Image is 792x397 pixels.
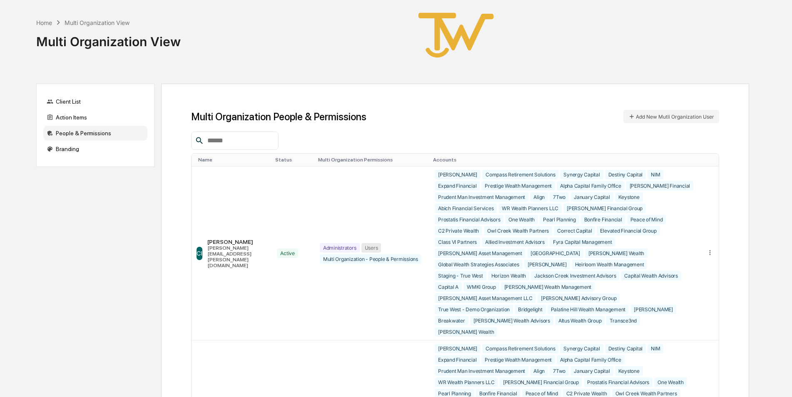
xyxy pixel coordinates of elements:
div: C2 Private Wealth [435,226,482,236]
div: Jackson Creek Investment Advisors [531,271,619,280]
div: Home [36,19,52,26]
div: NIM [648,170,663,179]
div: Horizon Wealth [488,271,530,280]
div: Capital A [435,282,462,292]
div: [PERSON_NAME] [435,170,481,179]
img: True West [414,7,498,64]
div: People & Permissions [43,126,147,141]
div: [PERSON_NAME] [207,238,267,245]
div: Prostatis Financial Advisors [584,377,653,387]
div: One Wealth [654,377,687,387]
div: Synergy Capital [560,170,603,179]
div: [PERSON_NAME] Asset Management [435,248,526,258]
div: Destiny Capital [605,344,646,353]
div: Alpha Capital Family Office [557,181,625,191]
div: Peace of Mind [627,215,666,224]
div: [PERSON_NAME] Wealth [585,248,648,258]
div: Toggle SortBy [433,157,698,163]
div: [PERSON_NAME] [435,344,481,353]
div: January Capital [570,192,613,202]
div: Bridgelight [515,305,545,314]
div: [PERSON_NAME] [524,260,570,269]
div: Synergy Capital [560,344,603,353]
div: Branding [43,141,147,156]
div: NIM [648,344,663,353]
button: Add New Mutli Organization User [623,110,719,123]
div: Toggle SortBy [708,157,716,163]
div: Prestige Wealth Management [481,181,555,191]
div: [PERSON_NAME] Financial Group [563,203,646,213]
div: Multi Organization View [36,27,181,49]
div: Multi Organization - People & Permissions [320,254,421,264]
div: Prostatis Financial Advisors [435,215,503,224]
div: [PERSON_NAME] Wealth [435,327,497,337]
div: January Capital [570,366,613,376]
div: Class VI Partners [435,237,480,247]
div: Correct Capital [554,226,595,236]
div: [PERSON_NAME] Asset Management LLC [435,293,536,303]
div: Multi Organization View [65,19,130,26]
div: [PERSON_NAME] Financial [626,181,693,191]
div: Prudent Man Investment Management [435,366,528,376]
div: [PERSON_NAME] Wealth Advisors [470,316,553,325]
div: Palatine Hill Wealth Management [548,305,629,314]
div: Abich Financial Services [435,203,497,213]
div: Compass Retirement Solutions [482,344,558,353]
div: Administrators [320,243,360,253]
div: Bonfire Financial [581,215,625,224]
div: Owl Creek Wealth Partners [484,226,552,236]
div: Destiny Capital [605,170,646,179]
div: Keystone [615,366,643,376]
div: Fyra Capital Management [550,237,615,247]
h1: Multi Organization People & Permissions [191,111,366,123]
div: Align [530,192,548,202]
div: 7Two [550,192,569,202]
div: Global Wealth Strategies Associates [435,260,523,269]
div: Align [530,366,548,376]
div: Breakwater [435,316,468,325]
div: Alpha Capital Family Office [557,355,625,365]
div: [PERSON_NAME] Wealth Management [501,282,595,292]
div: Toggle SortBy [318,157,426,163]
div: Altus Wealth Group [555,316,605,325]
div: Staging - True West [435,271,486,280]
div: Expand Financial [435,181,480,191]
div: [PERSON_NAME][EMAIL_ADDRESS][PERSON_NAME][DOMAIN_NAME] [207,245,267,268]
div: [PERSON_NAME] [630,305,676,314]
div: Toggle SortBy [198,157,269,163]
div: Toggle SortBy [275,157,311,163]
div: Pearl Planning [540,215,579,224]
div: True West - Demo Organization [435,305,513,314]
div: Capital Wealth Advisors [621,271,681,280]
div: Action Items [43,110,147,125]
div: 7Two [550,366,569,376]
div: WR Wealth Planners LLC [435,377,498,387]
div: One Wealth [505,215,538,224]
div: WR Wealth Planners LLC [498,203,562,213]
div: Allied Investment Advisors [482,237,548,247]
div: WMKI Group [463,282,499,292]
div: Users [361,243,381,253]
div: Expand Financial [435,355,480,365]
div: Prudent Man Investment Management [435,192,528,202]
div: Heirloom Wealth Management [572,260,648,269]
div: [PERSON_NAME] Financial Group [500,377,582,387]
div: Active [277,248,298,258]
div: Elevated Financial Group [597,226,660,236]
span: CI [197,250,202,257]
div: [GEOGRAPHIC_DATA] [527,248,583,258]
div: Prestige Wealth Management [481,355,555,365]
div: Keystone [615,192,643,202]
div: Client List [43,94,147,109]
div: Transce3nd [606,316,640,325]
div: [PERSON_NAME] Advisory Group [538,293,620,303]
div: Compass Retirement Solutions [482,170,558,179]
